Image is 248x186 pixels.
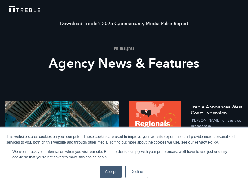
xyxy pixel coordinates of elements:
[10,55,238,72] h2: Agency News & Features
[191,104,243,116] h5: Treble Announces West Coast Expansion
[10,46,238,50] h1: PR Insights
[125,166,148,178] a: Decline
[129,101,181,131] img: Treble Achieves #85 Ranking on the 2024 Inc. 5000 Regionals Southwest List
[100,166,122,178] a: Accept
[6,134,242,145] div: This website stores cookies on your computer. These cookies are used to improve your website expe...
[12,149,236,160] p: We won't track your information when you visit our site. But in order to comply with your prefere...
[9,6,239,12] a: Treble Homepage
[9,6,40,12] img: Treble logo
[5,101,119,166] img: Treble Announces the Formation of a Hardtech Practice Group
